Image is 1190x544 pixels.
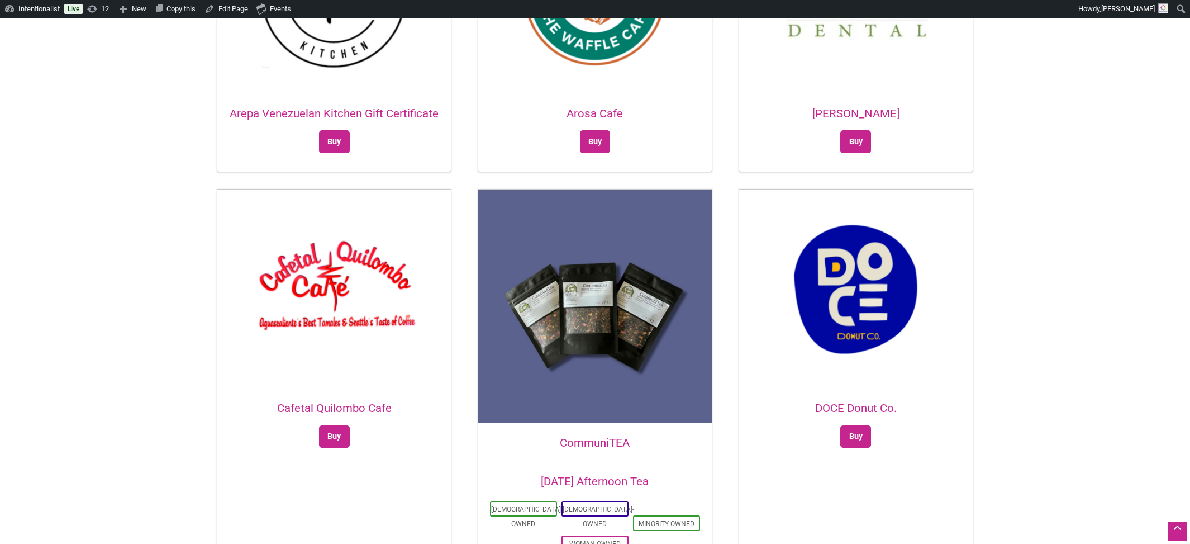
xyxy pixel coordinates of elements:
[739,283,973,417] a: DOCE Donut Co.
[739,400,973,417] h2: DOCE Donut Co.
[217,190,451,389] img: Cafetal Quilombo Cafe
[840,130,871,153] a: Select options for “Avila Dental”
[840,425,871,448] a: Select options for “DOCE Donut Co.”
[580,130,611,153] a: Select options for “Arosa Cafe”
[491,505,563,528] a: [DEMOGRAPHIC_DATA]-Owned
[739,190,973,389] img: DOCE Donut Co.
[319,425,350,448] a: Select options for “Cafetal Quilombo Cafe”
[478,190,712,423] img: CommuniTEA
[1168,522,1187,541] div: Scroll Back to Top
[478,300,712,451] a: CommuniTEA
[739,106,973,122] h2: [PERSON_NAME]
[478,435,712,451] h2: CommuniTEA
[1101,4,1155,13] span: [PERSON_NAME]
[319,130,350,153] a: Select options for “Arepa Venezuelan Kitchen Gift Certificate”
[563,505,634,528] a: [DEMOGRAPHIC_DATA]-Owned
[639,520,694,528] a: Minority-Owned
[541,475,649,488] a: [DATE] Afternoon Tea
[217,106,451,122] h2: Arepa Venezuelan Kitchen Gift Certificate
[217,400,451,417] h2: Cafetal Quilombo Cafe
[217,283,451,417] a: Cafetal Quilombo Cafe
[478,106,712,122] h2: Arosa Cafe
[64,4,83,14] a: Live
